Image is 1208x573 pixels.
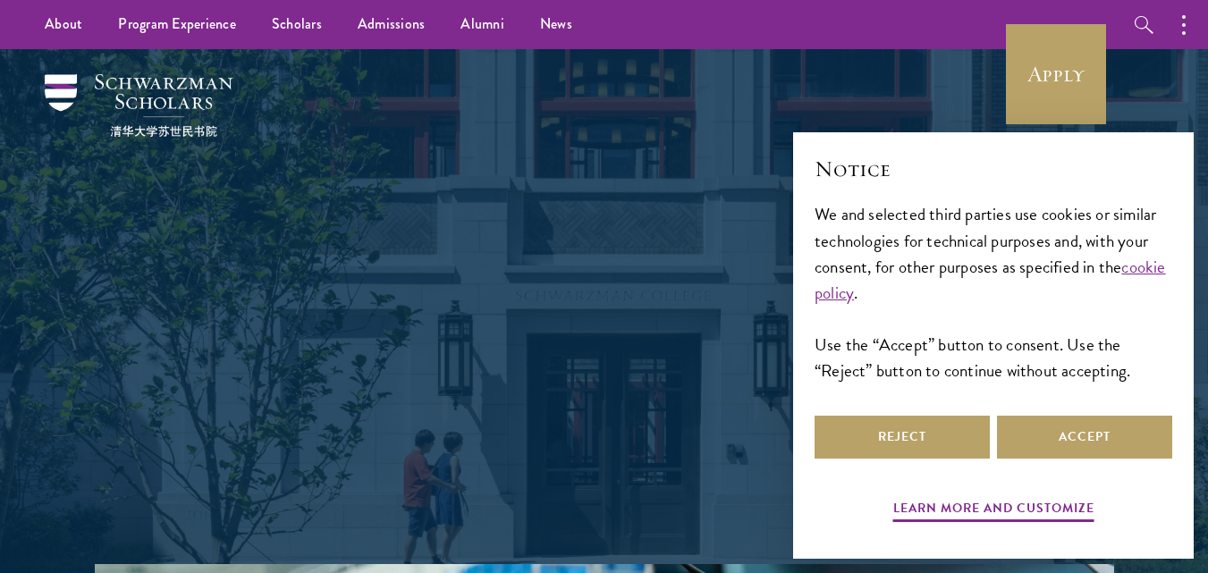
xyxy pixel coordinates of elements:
a: Apply [1006,24,1106,124]
a: cookie policy [815,254,1166,306]
button: Learn more and customize [893,497,1094,525]
div: We and selected third parties use cookies or similar technologies for technical purposes and, wit... [815,201,1172,383]
h2: Notice [815,154,1172,184]
button: Reject [815,416,990,459]
img: Schwarzman Scholars [45,74,232,137]
button: Accept [997,416,1172,459]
